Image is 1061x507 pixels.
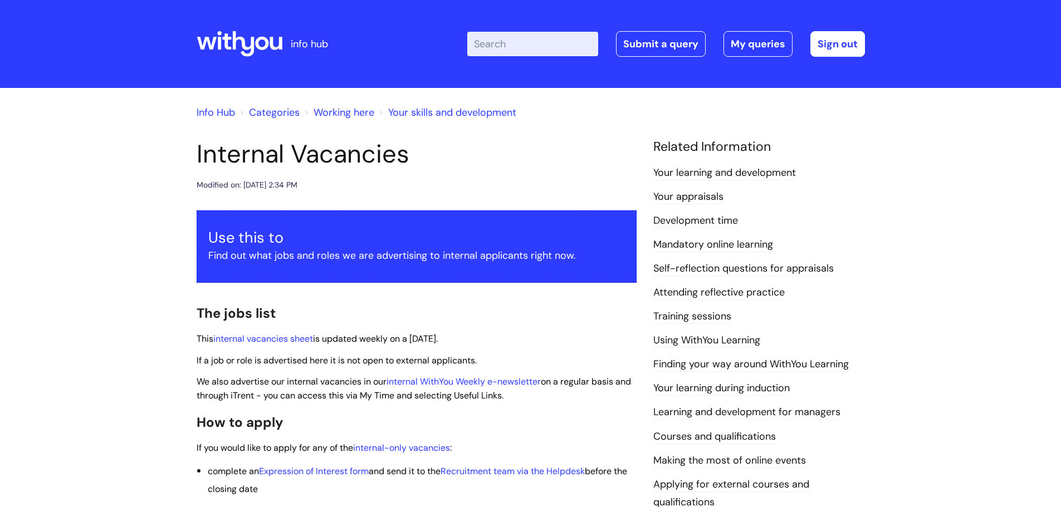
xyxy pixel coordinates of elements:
[653,190,723,204] a: Your appraisals
[653,333,760,348] a: Using WithYou Learning
[208,465,627,495] span: and send it to the before the c
[653,286,785,300] a: Attending reflective practice
[213,483,258,495] span: losing date
[197,106,235,119] a: Info Hub
[653,166,796,180] a: Your learning and development
[653,139,865,155] h4: Related Information
[291,35,328,53] p: info hub
[616,31,706,57] a: Submit a query
[810,31,865,57] a: Sign out
[653,381,790,396] a: Your learning during induction
[197,355,477,366] span: If a job or role is advertised here it is not open to external applicants.
[197,442,452,454] span: If you would like to apply for any of the :
[441,465,585,477] a: Recruitment team via the Helpdesk
[238,104,300,121] li: Solution home
[197,304,276,322] span: The jobs list
[208,247,625,264] p: Find out what jobs and roles we are advertising to internal applicants right now.
[377,104,516,121] li: Your skills and development
[249,106,300,119] a: Categories
[467,32,598,56] input: Search
[197,139,637,169] h1: Internal Vacancies
[653,214,738,228] a: Development time
[197,376,631,401] span: We also advertise our internal vacancies in our on a regular basis and through iTrent - you can a...
[723,31,793,57] a: My queries
[467,31,865,57] div: | -
[653,262,834,276] a: Self-reflection questions for appraisals
[197,414,283,431] span: How to apply
[302,104,374,121] li: Working here
[208,465,259,477] span: complete an
[197,178,297,192] div: Modified on: [DATE] 2:34 PM
[653,238,773,252] a: Mandatory online learning
[353,442,450,454] a: internal-only vacancies
[653,357,849,372] a: Finding your way around WithYou Learning
[387,376,541,387] a: internal WithYou Weekly e-newsletter
[388,106,516,119] a: Your skills and development
[653,309,731,324] a: Training sessions
[653,454,806,468] a: Making the most of online events
[653,405,840,420] a: Learning and development for managers
[314,106,374,119] a: Working here
[653,430,776,444] a: Courses and qualifications
[213,333,313,344] a: internal vacancies sheet
[197,333,438,344] span: This is updated weekly on a [DATE].
[208,229,625,247] h3: Use this to
[259,465,369,477] a: Expression of Interest form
